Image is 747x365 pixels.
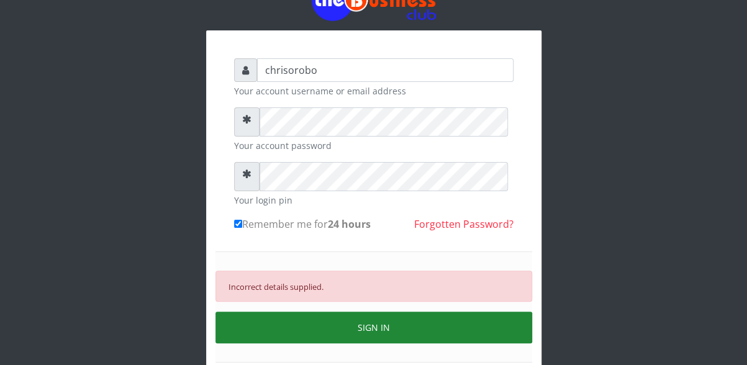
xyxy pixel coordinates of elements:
label: Remember me for [234,217,371,232]
a: Forgotten Password? [414,217,514,231]
small: Your account password [234,139,514,152]
small: Your login pin [234,194,514,207]
small: Incorrect details supplied. [229,281,324,292]
button: SIGN IN [215,312,532,343]
input: Remember me for24 hours [234,220,242,228]
b: 24 hours [328,217,371,231]
small: Your account username or email address [234,84,514,97]
input: Username or email address [257,58,514,82]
